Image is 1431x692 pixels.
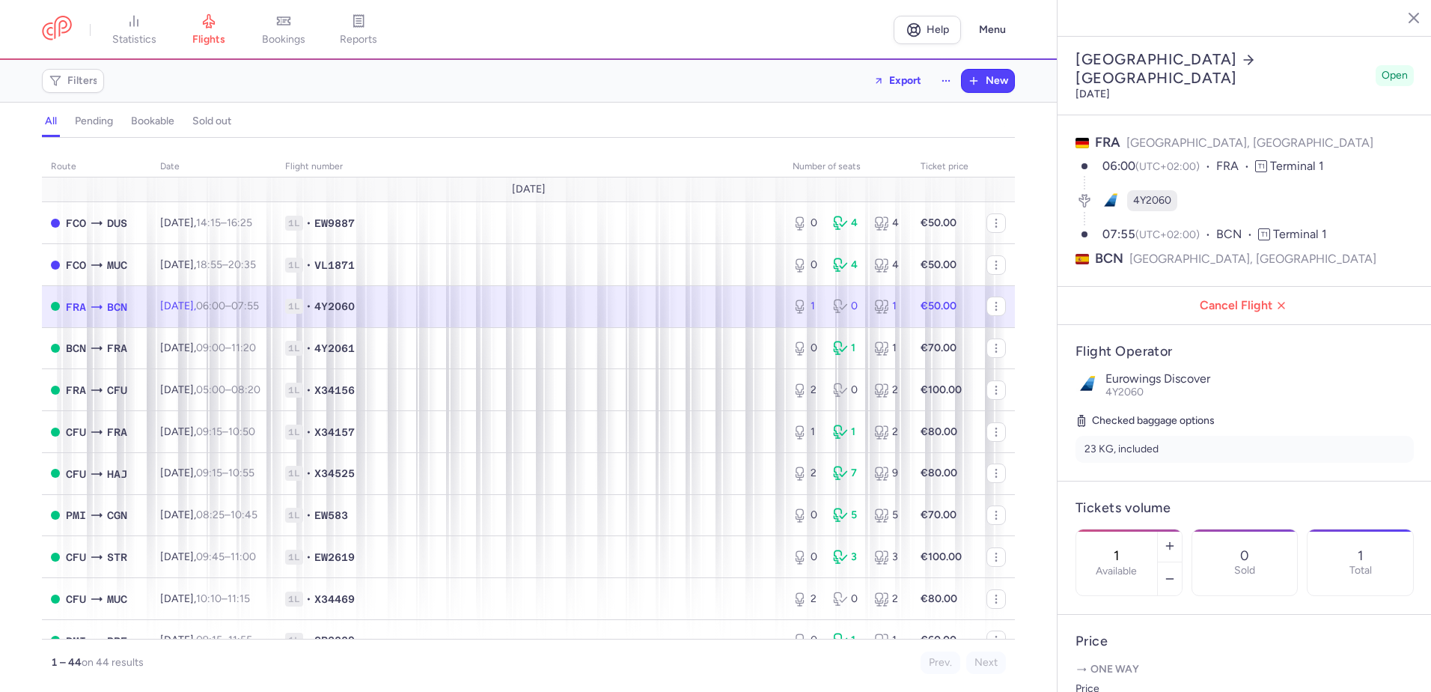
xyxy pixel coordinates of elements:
[833,508,861,523] div: 5
[285,258,303,273] span: 1L
[314,299,355,314] span: 4Y2060
[306,299,311,314] span: •
[1258,228,1270,240] span: T1
[1105,386,1144,398] span: 4Y2060
[231,383,260,396] time: 08:20
[160,634,252,646] span: [DATE],
[833,299,861,314] div: 0
[793,592,821,607] div: 2
[196,425,255,438] span: –
[793,341,821,356] div: 0
[196,216,252,229] span: –
[66,466,86,482] span: Ioannis Kapodistrias, Corfu, Greece
[1096,565,1137,577] label: Available
[160,383,260,396] span: [DATE],
[314,466,355,481] span: X34525
[1075,436,1414,463] li: 23 KG, included
[107,340,127,356] span: Frankfurt International Airport, Frankfurt am Main, Germany
[196,216,221,229] time: 14:15
[314,508,348,523] span: EW583
[231,342,256,354] time: 11:20
[921,634,956,646] strong: €60.00
[171,13,246,46] a: flights
[196,342,256,354] span: –
[196,467,222,479] time: 09:15
[833,425,861,440] div: 1
[306,341,311,356] span: •
[75,115,113,128] h4: pending
[227,216,252,229] time: 16:25
[160,300,259,312] span: [DATE],
[793,383,821,398] div: 2
[512,183,546,195] span: [DATE]
[833,383,861,398] div: 0
[196,550,225,563] time: 09:45
[1129,249,1376,268] span: [GEOGRAPHIC_DATA], [GEOGRAPHIC_DATA]
[921,216,956,229] strong: €50.00
[151,156,276,178] th: date
[66,591,86,607] span: Ioannis Kapodistrias, Corfu, Greece
[66,340,86,356] span: El Prat De Llobregat, Barcelona, Spain
[66,299,86,315] span: Frankfurt International Airport, Frankfurt am Main, Germany
[66,633,86,649] span: Son Sant Joan Airport, Palma, Spain
[107,215,127,231] span: DUS
[246,13,321,46] a: bookings
[276,156,784,178] th: Flight number
[1135,228,1200,241] span: (UTC+02:00)
[793,299,821,314] div: 1
[912,156,977,178] th: Ticket price
[43,70,103,92] button: Filters
[306,466,311,481] span: •
[196,425,222,438] time: 09:15
[45,115,57,128] h4: all
[67,75,98,87] span: Filters
[314,258,355,273] span: VL1871
[314,383,355,398] span: X34156
[986,75,1008,87] span: New
[42,156,151,178] th: route
[228,467,254,479] time: 10:55
[285,383,303,398] span: 1L
[285,341,303,356] span: 1L
[285,508,303,523] span: 1L
[306,550,311,565] span: •
[196,467,254,479] span: –
[1070,299,1420,312] span: Cancel Flight
[160,592,250,605] span: [DATE],
[833,592,861,607] div: 0
[894,16,961,44] a: Help
[793,550,821,565] div: 0
[196,300,259,312] span: –
[1100,190,1121,211] figure: 4Y airline logo
[66,215,86,231] span: FCO
[314,216,355,231] span: EW9887
[1095,134,1120,151] span: FRA
[262,33,305,46] span: bookings
[966,652,1006,674] button: Next
[833,633,861,648] div: 1
[1075,88,1110,100] time: [DATE]
[66,549,86,565] span: Ioannis Kapodistrias, Corfu, Greece
[196,300,225,312] time: 06:00
[874,466,903,481] div: 9
[231,550,256,563] time: 11:00
[921,652,960,674] button: Prev.
[921,258,956,271] strong: €50.00
[196,592,222,605] time: 10:10
[1075,50,1370,88] h2: [GEOGRAPHIC_DATA] [GEOGRAPHIC_DATA]
[874,299,903,314] div: 1
[112,33,156,46] span: statistics
[927,24,949,35] span: Help
[874,383,903,398] div: 2
[285,299,303,314] span: 1L
[107,257,127,273] span: MUC
[196,509,225,521] time: 08:25
[1075,500,1414,517] h4: Tickets volume
[793,216,821,231] div: 0
[306,633,311,648] span: •
[1349,565,1372,577] p: Total
[192,33,225,46] span: flights
[1358,548,1363,563] p: 1
[1102,227,1135,241] time: 07:55
[160,467,254,479] span: [DATE],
